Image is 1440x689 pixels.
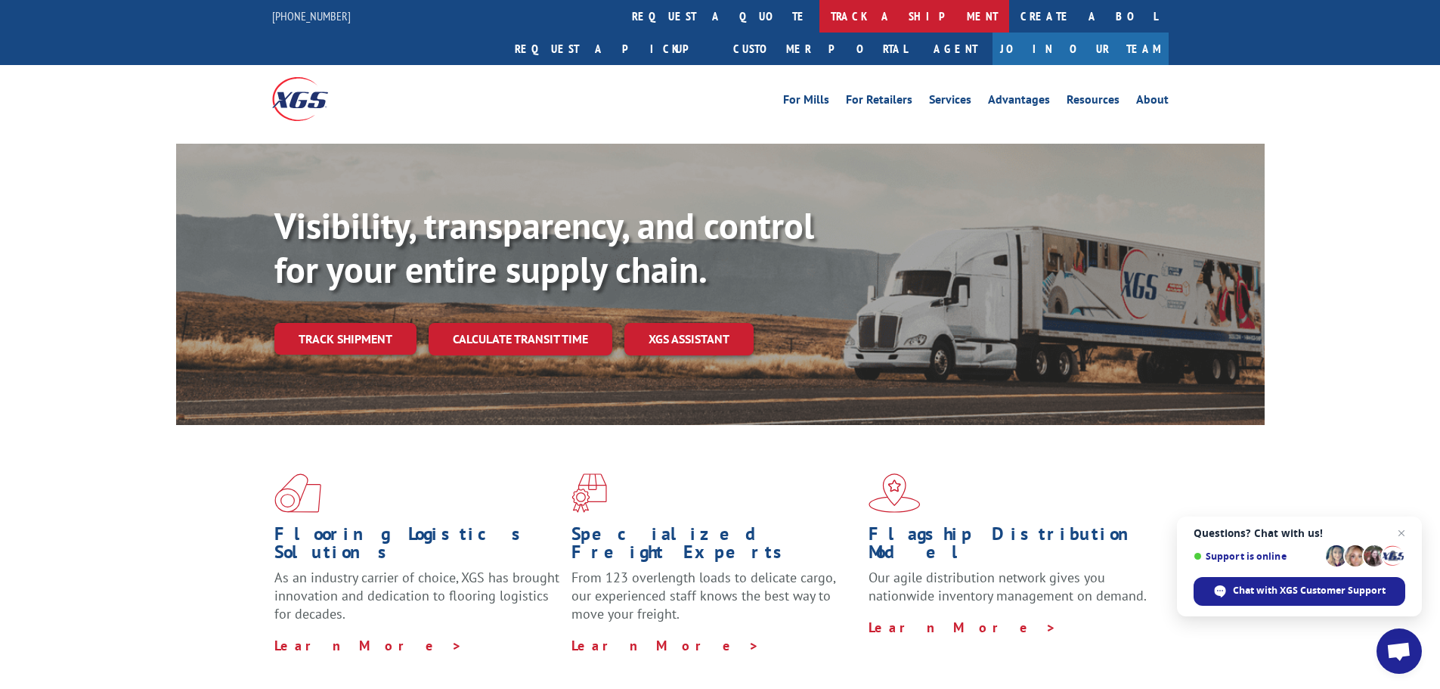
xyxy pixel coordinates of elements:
[624,323,754,355] a: XGS ASSISTANT
[929,94,971,110] a: Services
[869,473,921,513] img: xgs-icon-flagship-distribution-model-red
[1377,628,1422,674] div: Open chat
[1392,524,1411,542] span: Close chat
[503,33,722,65] a: Request a pickup
[869,569,1147,604] span: Our agile distribution network gives you nationwide inventory management on demand.
[571,525,857,569] h1: Specialized Freight Experts
[869,525,1154,569] h1: Flagship Distribution Model
[274,525,560,569] h1: Flooring Logistics Solutions
[274,202,814,293] b: Visibility, transparency, and control for your entire supply chain.
[274,569,559,622] span: As an industry carrier of choice, XGS has brought innovation and dedication to flooring logistics...
[272,8,351,23] a: [PHONE_NUMBER]
[846,94,912,110] a: For Retailers
[783,94,829,110] a: For Mills
[1067,94,1119,110] a: Resources
[1194,551,1321,562] span: Support is online
[274,637,463,654] a: Learn More >
[571,473,607,513] img: xgs-icon-focused-on-flooring-red
[869,619,1057,636] a: Learn More >
[722,33,918,65] a: Customer Portal
[918,33,993,65] a: Agent
[1136,94,1169,110] a: About
[1233,584,1386,597] span: Chat with XGS Customer Support
[274,473,321,513] img: xgs-icon-total-supply-chain-intelligence-red
[988,94,1050,110] a: Advantages
[571,569,857,636] p: From 123 overlength loads to delicate cargo, our experienced staff knows the best way to move you...
[429,323,612,355] a: Calculate transit time
[1194,527,1405,539] span: Questions? Chat with us!
[1194,577,1405,606] div: Chat with XGS Customer Support
[993,33,1169,65] a: Join Our Team
[571,637,760,654] a: Learn More >
[274,323,417,355] a: Track shipment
